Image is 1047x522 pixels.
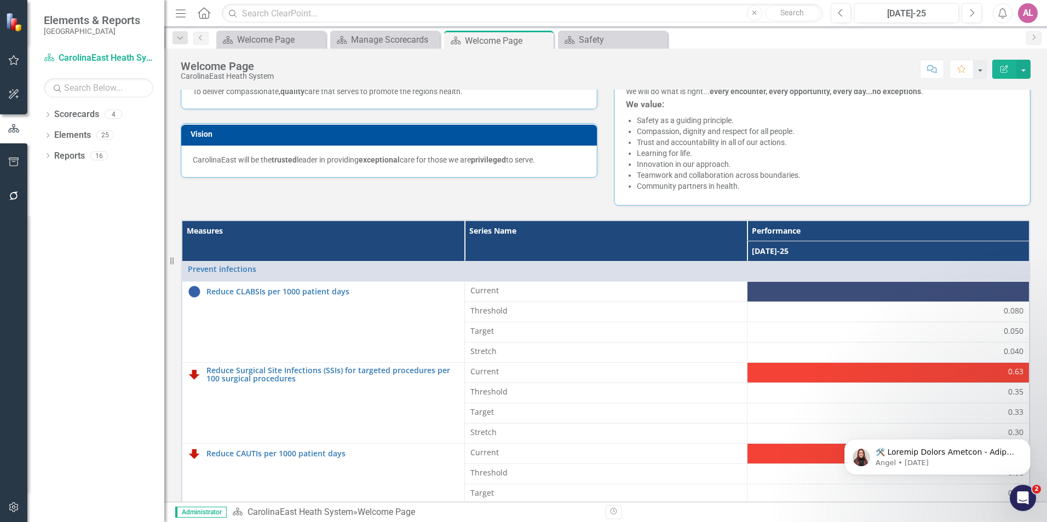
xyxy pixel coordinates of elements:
img: Not On Track [188,447,201,460]
span: Threshold [470,305,741,316]
span: Threshold [470,467,741,478]
div: Welcome Page [358,507,415,517]
span: Target [470,407,741,417]
td: Double-Click to Edit [464,443,747,463]
span: 0.33 [1008,407,1023,417]
span: 0.040 [1004,346,1023,357]
span: Elements & Reports [44,14,140,27]
td: Double-Click to Edit [464,403,747,423]
input: Search ClearPoint... [222,4,822,23]
div: [DATE]-25 [858,7,955,20]
td: Double-Click to Edit [747,484,1029,504]
td: Double-Click to Edit [464,342,747,362]
a: CarolinaEast Heath System [44,52,153,65]
td: Double-Click to Edit [747,382,1029,403]
div: 16 [90,151,108,160]
li: Safety as a guiding principle. [637,115,1019,126]
strong: every encounter, every opportunity, every day...no exceptions [710,87,921,96]
td: Double-Click to Edit [464,423,747,443]
div: » [232,506,597,519]
td: Double-Click to Edit Right Click for Context Menu [182,362,464,443]
a: Reduce CLABSIs per 1000 patient days [206,287,459,295]
a: Prevent infections [188,265,1023,273]
li: Compassion, dignity and respect for all people. [637,126,1019,137]
p: We will do what is right... . [626,86,1019,97]
span: Target [470,326,741,337]
button: [DATE]-25 [854,3,959,23]
a: Safety [561,33,665,47]
td: Double-Click to Edit [747,301,1029,322]
div: Safety [579,33,665,47]
img: ClearPoint Strategy [5,12,25,31]
a: Scorecards [54,108,99,121]
td: Double-Click to Edit [747,322,1029,342]
li: Community partners in health. [637,181,1019,192]
td: Double-Click to Edit [464,463,747,484]
iframe: Intercom live chat [1010,485,1036,511]
strong: trusted [272,155,297,164]
span: 0.63 [1008,366,1023,377]
h3: Vision [191,130,591,138]
span: 0.080 [1004,305,1023,316]
p: To deliver compassionate, care that serves to promote the region's health. [193,86,585,97]
img: Not On Track [188,368,201,381]
span: Current [470,285,741,296]
td: Double-Click to Edit [747,443,1029,463]
iframe: Intercom notifications message [828,416,1047,492]
li: Teamwork and collaboration across boundaries. [637,170,1019,181]
a: Welcome Page [219,33,323,47]
span: 2 [1032,485,1041,494]
span: Current [470,366,741,377]
div: Manage Scorecards [351,33,437,47]
td: Double-Click to Edit [747,281,1029,301]
td: Double-Click to Edit [747,342,1029,362]
span: Target [470,488,741,498]
div: 25 [96,131,114,140]
img: No Information [188,285,201,298]
span: Threshold [470,386,741,397]
td: Double-Click to Edit [464,322,747,342]
li: Learning for life. [637,148,1019,159]
li: Innovation in our approach. [637,159,1019,170]
td: Double-Click to Edit Right Click for Context Menu [182,261,1029,281]
strong: quality [280,87,304,96]
span: 0.050 [1004,326,1023,337]
button: AL [1018,3,1038,23]
input: Search Below... [44,78,153,97]
td: Double-Click to Edit [464,281,747,301]
strong: privileged [471,155,506,164]
strong: exceptional [359,155,400,164]
div: Welcome Page [237,33,323,47]
span: Stretch [470,427,741,438]
td: Double-Click to Edit [747,423,1029,443]
td: Double-Click to Edit [464,484,747,504]
a: Reduce CAUTIs per 1000 patient days [206,449,459,457]
p: CarolinaEast will be the leader in providing care for those we are to serve. [193,154,585,165]
span: Search [780,8,804,17]
div: Welcome Page [181,60,274,72]
a: Elements [54,129,91,142]
div: CarolinaEast Heath System [181,72,274,80]
span: 0.05 [1008,488,1023,498]
td: Double-Click to Edit Right Click for Context Menu [182,281,464,362]
a: Reports [54,150,85,163]
li: Trust and accountability in all of our actions. [637,137,1019,148]
td: Double-Click to Edit [747,403,1029,423]
div: Welcome Page [465,34,551,48]
span: 0.35 [1008,386,1023,397]
button: Search [765,5,820,21]
td: Double-Click to Edit [464,301,747,322]
a: Reduce Surgical Site Infections (SSIs) for targeted procedures per 100 surgical procedures [206,366,459,383]
a: CarolinaEast Heath System [248,507,353,517]
a: Manage Scorecards [333,33,437,47]
h3: We value: [626,100,1019,109]
div: 4 [105,110,122,119]
small: [GEOGRAPHIC_DATA] [44,27,140,36]
td: Double-Click to Edit [747,463,1029,484]
span: Administrator [175,507,227,518]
